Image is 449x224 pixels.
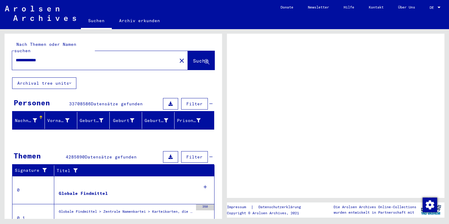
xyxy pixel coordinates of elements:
div: Signature [15,167,49,174]
p: Copyright © Arolsen Archives, 2021 [227,210,308,216]
mat-header-cell: Geburt‏ [110,112,142,129]
div: Geburtsname [80,117,103,124]
button: Suche [188,51,215,70]
span: 33708586 [69,101,91,107]
mat-header-cell: Geburtsname [77,112,110,129]
div: Signature [15,166,55,175]
span: Datensätze gefunden [91,101,143,107]
div: Geburtsdatum [145,117,168,124]
a: Datenschutzerklärung [254,204,308,210]
mat-header-cell: Prisoner # [175,112,214,129]
button: Filter [181,98,208,110]
button: Archival tree units [12,77,76,89]
div: Globale Findmittel > Zentrale Namenkartei > Karteikarten, die im Rahmen der sequentiellen Massend... [59,209,193,217]
span: Filter [186,154,203,160]
mat-label: Nach Themen oder Namen suchen [14,42,76,53]
span: Suche [193,58,208,64]
a: Suchen [81,13,112,29]
img: Arolsen_neg.svg [5,6,76,21]
div: Personen [14,97,50,108]
mat-header-cell: Vorname [45,112,77,129]
a: Archiv erkunden [112,13,167,28]
div: Themen [14,150,41,161]
img: yv_logo.png [420,202,442,217]
div: Geburtsname [80,116,111,125]
div: Titel [57,168,202,174]
div: Vorname [47,116,77,125]
mat-header-cell: Nachname [12,112,45,129]
p: wurden entwickelt in Partnerschaft mit [334,210,416,215]
span: Datensätze gefunden [85,154,137,160]
div: Vorname [47,117,69,124]
div: Geburt‏ [112,116,142,125]
div: Nachname [15,117,37,124]
p: Die Arolsen Archives Online-Collections [334,204,416,210]
button: Filter [181,151,208,163]
span: Filter [186,101,203,107]
div: 350 [196,204,214,210]
td: 0 [12,176,54,204]
div: Geburtsdatum [145,116,176,125]
div: Titel [57,166,208,175]
mat-header-cell: Geburtsdatum [142,112,175,129]
div: Nachname [15,116,45,125]
div: | [227,204,308,210]
span: 4285890 [66,154,85,160]
div: Prisoner # [177,116,208,125]
div: Globale Findmittel [59,190,108,197]
mat-icon: close [178,57,185,64]
a: Impressum [227,204,251,210]
button: Clear [176,54,188,66]
img: Zustimmung ändern [423,198,437,212]
div: Prisoner # [177,117,201,124]
div: Geburt‏ [112,117,134,124]
span: DE [430,5,436,10]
